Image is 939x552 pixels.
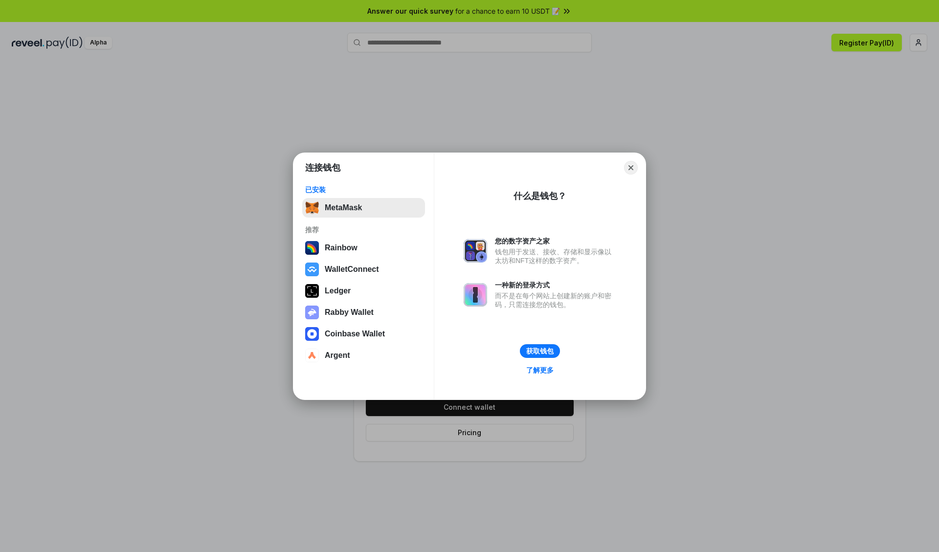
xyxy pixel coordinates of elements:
[325,308,374,317] div: Rabby Wallet
[302,324,425,344] button: Coinbase Wallet
[526,347,554,355] div: 获取钱包
[325,330,385,338] div: Coinbase Wallet
[495,291,616,309] div: 而不是在每个网站上创建新的账户和密码，只需连接您的钱包。
[325,243,358,252] div: Rainbow
[325,265,379,274] div: WalletConnect
[520,364,559,376] a: 了解更多
[526,366,554,375] div: 了解更多
[325,287,351,295] div: Ledger
[305,225,422,234] div: 推荐
[514,190,566,202] div: 什么是钱包？
[464,283,487,307] img: svg+xml,%3Csvg%20xmlns%3D%22http%3A%2F%2Fwww.w3.org%2F2000%2Fsvg%22%20fill%3D%22none%22%20viewBox...
[305,349,319,362] img: svg+xml,%3Csvg%20width%3D%2228%22%20height%3D%2228%22%20viewBox%3D%220%200%2028%2028%22%20fill%3D...
[302,238,425,258] button: Rainbow
[325,203,362,212] div: MetaMask
[464,239,487,263] img: svg+xml,%3Csvg%20xmlns%3D%22http%3A%2F%2Fwww.w3.org%2F2000%2Fsvg%22%20fill%3D%22none%22%20viewBox...
[302,281,425,301] button: Ledger
[305,162,340,174] h1: 连接钱包
[325,351,350,360] div: Argent
[305,185,422,194] div: 已安装
[305,201,319,215] img: svg+xml,%3Csvg%20fill%3D%22none%22%20height%3D%2233%22%20viewBox%3D%220%200%2035%2033%22%20width%...
[495,237,616,245] div: 您的数字资产之家
[302,198,425,218] button: MetaMask
[302,260,425,279] button: WalletConnect
[305,306,319,319] img: svg+xml,%3Csvg%20xmlns%3D%22http%3A%2F%2Fwww.w3.org%2F2000%2Fsvg%22%20fill%3D%22none%22%20viewBox...
[520,344,560,358] button: 获取钱包
[302,346,425,365] button: Argent
[495,281,616,289] div: 一种新的登录方式
[305,241,319,255] img: svg+xml,%3Csvg%20width%3D%22120%22%20height%3D%22120%22%20viewBox%3D%220%200%20120%20120%22%20fil...
[305,263,319,276] img: svg+xml,%3Csvg%20width%3D%2228%22%20height%3D%2228%22%20viewBox%3D%220%200%2028%2028%22%20fill%3D...
[624,161,638,175] button: Close
[302,303,425,322] button: Rabby Wallet
[495,247,616,265] div: 钱包用于发送、接收、存储和显示像以太坊和NFT这样的数字资产。
[305,284,319,298] img: svg+xml,%3Csvg%20xmlns%3D%22http%3A%2F%2Fwww.w3.org%2F2000%2Fsvg%22%20width%3D%2228%22%20height%3...
[305,327,319,341] img: svg+xml,%3Csvg%20width%3D%2228%22%20height%3D%2228%22%20viewBox%3D%220%200%2028%2028%22%20fill%3D...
